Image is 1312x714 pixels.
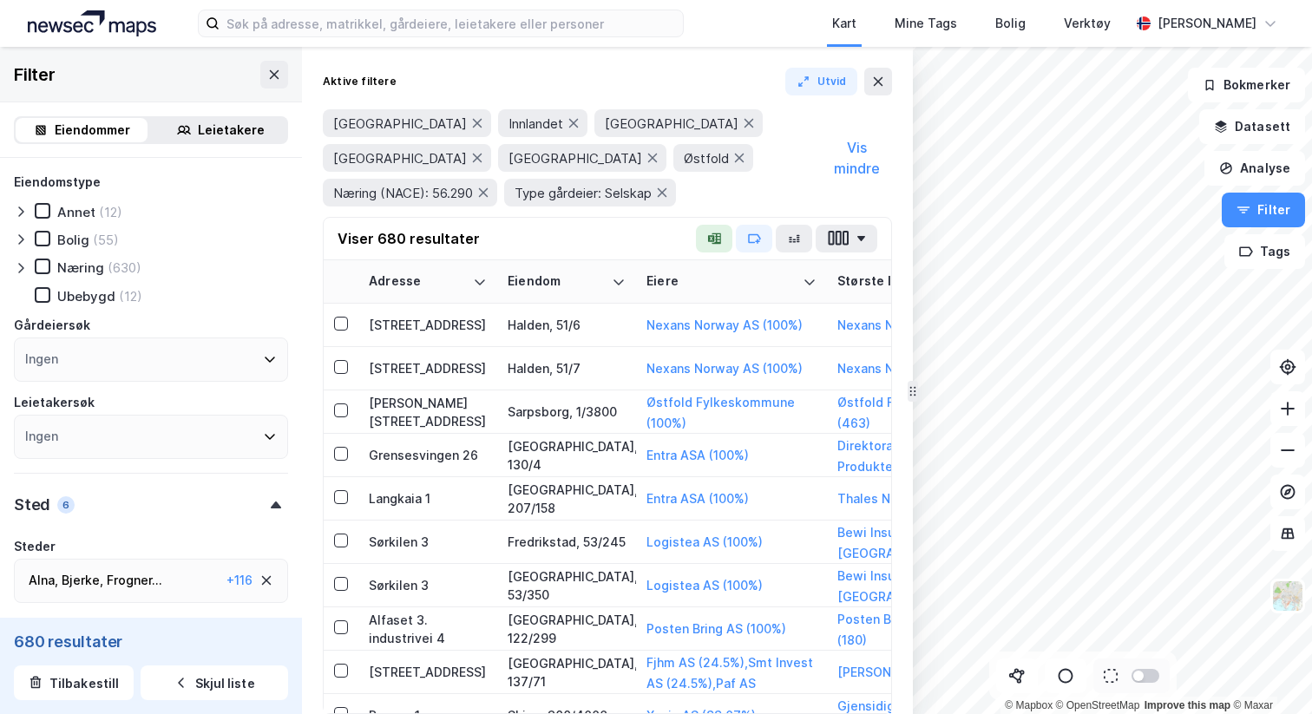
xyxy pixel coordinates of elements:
[369,273,466,290] div: Adresse
[62,570,103,591] div: Bjerke ,
[220,10,683,36] input: Søk på adresse, matrikkel, gårdeiere, leietakere eller personer
[369,316,487,334] div: [STREET_ADDRESS]
[369,611,487,647] div: Alfaset 3. industrivei 4
[57,496,75,514] div: 6
[29,570,58,591] div: Alna ,
[508,654,626,691] div: [GEOGRAPHIC_DATA], 137/71
[895,13,957,34] div: Mine Tags
[14,61,56,88] div: Filter
[14,631,288,652] div: 680 resultater
[57,288,115,305] div: Ubebygd
[55,120,130,141] div: Eiendommer
[57,232,89,248] div: Bolig
[1199,109,1305,144] button: Datasett
[1222,193,1305,227] button: Filter
[508,611,626,647] div: [GEOGRAPHIC_DATA], 122/299
[508,150,642,167] span: [GEOGRAPHIC_DATA]
[646,273,796,290] div: Eiere
[369,489,487,508] div: Langkaia 1
[1056,699,1140,711] a: OpenStreetMap
[508,437,626,474] div: [GEOGRAPHIC_DATA], 130/4
[837,273,987,290] div: Største leietaker
[1225,631,1312,714] div: Kontrollprogram for chat
[119,288,142,305] div: (12)
[1225,631,1312,714] iframe: Chat Widget
[1224,234,1305,269] button: Tags
[508,403,626,421] div: Sarpsborg, 1/3800
[14,392,95,413] div: Leietakersøk
[1145,699,1230,711] a: Improve this map
[605,115,738,132] span: [GEOGRAPHIC_DATA]
[226,570,253,591] div: + 116
[1064,13,1111,34] div: Verktøy
[99,204,122,220] div: (12)
[25,349,58,370] div: Ingen
[14,536,56,557] div: Steder
[508,359,626,377] div: Halden, 51/7
[1158,13,1256,34] div: [PERSON_NAME]
[25,426,58,447] div: Ingen
[1188,68,1305,102] button: Bokmerker
[323,75,397,88] div: Aktive filtere
[1271,580,1304,612] img: Z
[508,115,563,132] span: Innlandet
[57,259,104,276] div: Næring
[57,204,95,220] div: Annet
[369,533,487,551] div: Sørkilen 3
[333,150,467,167] span: [GEOGRAPHIC_DATA]
[369,394,487,430] div: [PERSON_NAME][STREET_ADDRESS]
[28,10,156,36] img: logo.a4113a55bc3d86da70a041830d287a7e.svg
[1005,699,1053,711] a: Mapbox
[14,172,101,193] div: Eiendomstype
[333,115,467,132] span: [GEOGRAPHIC_DATA]
[14,315,90,336] div: Gårdeiersøk
[14,665,134,700] button: Tilbakestill
[338,228,480,249] div: Viser 680 resultater
[108,259,141,276] div: (630)
[508,273,605,290] div: Eiendom
[14,495,50,515] div: Sted
[141,665,288,700] button: Skjul liste
[508,481,626,517] div: [GEOGRAPHIC_DATA], 207/158
[508,316,626,334] div: Halden, 51/6
[333,185,473,201] span: Næring (NACE): 56.290
[515,185,652,201] span: Type gårdeier: Selskap
[198,120,265,141] div: Leietakere
[1204,151,1305,186] button: Analyse
[508,533,626,551] div: Fredrikstad, 53/245
[369,663,487,681] div: [STREET_ADDRESS]
[821,109,892,206] button: Vis mindre
[369,359,487,377] div: [STREET_ADDRESS]
[369,576,487,594] div: Sørkilen 3
[93,232,119,248] div: (55)
[107,570,162,591] div: Frogner ...
[369,446,487,464] div: Grensesvingen 26
[995,13,1026,34] div: Bolig
[832,13,856,34] div: Kart
[785,68,858,95] button: Utvid
[684,150,729,167] span: Østfold
[508,567,626,604] div: [GEOGRAPHIC_DATA], 53/350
